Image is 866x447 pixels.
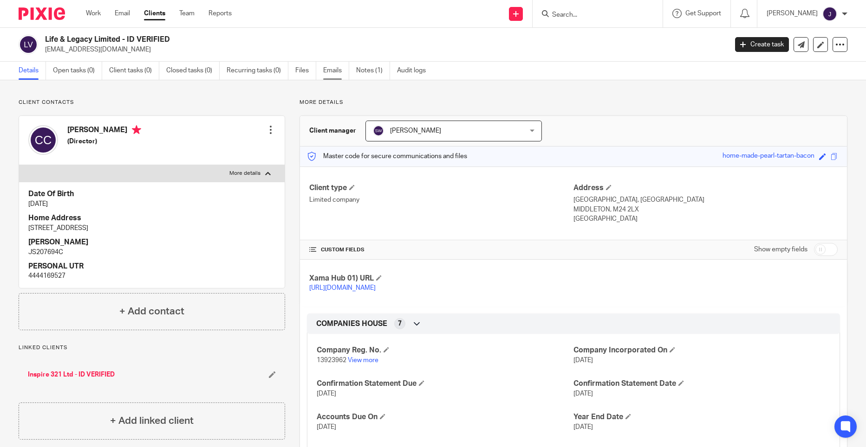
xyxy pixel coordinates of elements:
[317,379,573,389] h4: Confirmation Statement Due
[573,424,593,430] span: [DATE]
[317,345,573,355] h4: Company Reg. No.
[115,9,130,18] a: Email
[110,414,194,428] h4: + Add linked client
[309,183,573,193] h4: Client type
[309,126,356,135] h3: Client manager
[317,390,336,397] span: [DATE]
[309,274,573,283] h4: Xama Hub 01) URL
[398,319,402,328] span: 7
[132,125,141,134] i: Primary
[28,189,275,199] h4: Date Of Birth
[356,62,390,80] a: Notes (1)
[28,199,275,209] p: [DATE]
[685,10,721,17] span: Get Support
[19,344,285,351] p: Linked clients
[19,99,285,106] p: Client contacts
[67,125,141,137] h4: [PERSON_NAME]
[109,62,159,80] a: Client tasks (0)
[53,62,102,80] a: Open tasks (0)
[573,379,830,389] h4: Confirmation Statement Date
[573,345,830,355] h4: Company Incorporated On
[86,9,101,18] a: Work
[28,213,275,223] h4: Home Address
[19,62,46,80] a: Details
[28,370,115,379] a: Inspire 321 Ltd - ID VERIFIED
[316,319,387,329] span: COMPANIES HOUSE
[754,245,807,254] label: Show empty fields
[390,128,441,134] span: [PERSON_NAME]
[573,390,593,397] span: [DATE]
[317,424,336,430] span: [DATE]
[28,262,275,271] h4: PERSONAL UTR
[573,205,838,214] p: MIDDLETON, M24 2LX
[144,9,165,18] a: Clients
[295,62,316,80] a: Files
[227,62,288,80] a: Recurring tasks (0)
[300,99,847,106] p: More details
[307,152,467,161] p: Master code for secure communications and files
[28,237,275,247] h4: [PERSON_NAME]
[28,125,58,155] img: svg%3E
[573,195,838,204] p: [GEOGRAPHIC_DATA], [GEOGRAPHIC_DATA]
[19,35,38,54] img: svg%3E
[166,62,220,80] a: Closed tasks (0)
[573,412,830,422] h4: Year End Date
[67,137,141,146] h5: (Director)
[309,285,376,291] a: [URL][DOMAIN_NAME]
[317,357,346,364] span: 13923962
[573,183,838,193] h4: Address
[28,271,275,281] p: 4444169527
[45,45,721,54] p: [EMAIL_ADDRESS][DOMAIN_NAME]
[551,11,635,19] input: Search
[323,62,349,80] a: Emails
[19,7,65,20] img: Pixie
[309,195,573,204] p: Limited company
[317,412,573,422] h4: Accounts Due On
[119,304,184,319] h4: + Add contact
[208,9,232,18] a: Reports
[397,62,433,80] a: Audit logs
[348,357,378,364] a: View more
[373,125,384,136] img: svg%3E
[573,214,838,223] p: [GEOGRAPHIC_DATA]
[735,37,789,52] a: Create task
[229,170,260,177] p: More details
[309,246,573,254] h4: CUSTOM FIELDS
[573,357,593,364] span: [DATE]
[28,248,275,257] p: JS207694C
[45,35,586,45] h2: Life & Legacy Limited - ID VERIFIED
[822,6,837,21] img: svg%3E
[767,9,818,18] p: [PERSON_NAME]
[723,151,814,162] div: home-made-pearl-tartan-bacon
[179,9,195,18] a: Team
[28,223,275,233] p: [STREET_ADDRESS]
